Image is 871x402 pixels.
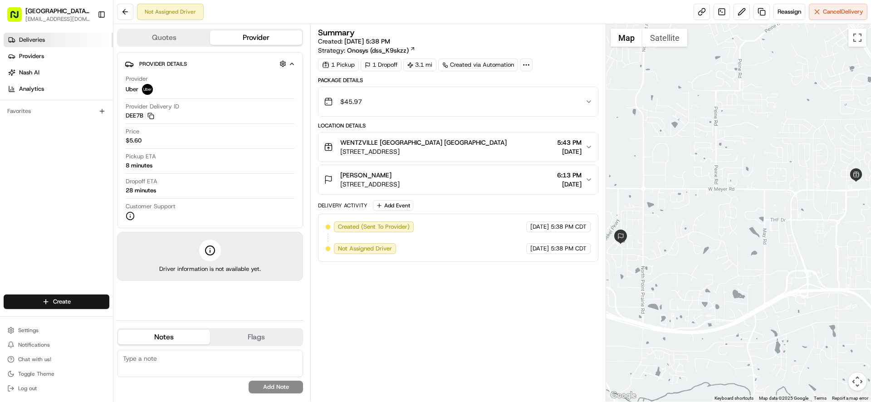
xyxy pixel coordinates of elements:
[30,141,49,148] span: [DATE]
[318,29,355,37] h3: Summary
[64,225,110,232] a: Powered byPylon
[809,4,867,20] button: CancelDelivery
[347,46,416,55] a: Onosys (dss_K9skzz)
[4,104,109,118] div: Favorites
[30,165,49,172] span: [DATE]
[373,200,413,211] button: Add Event
[19,52,44,60] span: Providers
[86,203,146,212] span: API Documentation
[19,85,44,93] span: Analytics
[18,203,69,212] span: Knowledge Base
[154,89,165,100] button: Start new chat
[210,30,302,45] button: Provider
[848,29,866,47] button: Toggle fullscreen view
[557,180,582,189] span: [DATE]
[4,338,109,351] button: Notifications
[318,77,598,84] div: Package Details
[126,85,138,93] span: Uber
[18,341,50,348] span: Notifications
[4,382,109,395] button: Log out
[41,87,149,96] div: Start new chat
[9,204,16,211] div: 📗
[530,223,549,231] span: [DATE]
[557,171,582,180] span: 6:13 PM
[551,245,587,253] span: 5:38 PM CDT
[608,390,638,402] img: Google
[125,56,295,71] button: Provider Details
[318,59,359,71] div: 1 Pickup
[118,30,210,45] button: Quotes
[126,137,142,145] span: $5.60
[118,330,210,344] button: Notes
[438,59,518,71] a: Created via Automation
[318,122,598,129] div: Location Details
[848,373,866,391] button: Map camera controls
[5,199,73,216] a: 📗Knowledge Base
[18,356,51,363] span: Chat with us!
[73,199,149,216] a: 💻API Documentation
[340,171,391,180] span: [PERSON_NAME]
[338,245,392,253] span: Not Assigned Driver
[126,112,154,120] button: DEE7B
[19,69,39,77] span: Nash AI
[832,396,868,401] a: Report a map error
[19,36,45,44] span: Deliveries
[126,202,176,211] span: Customer Support
[759,396,808,401] span: Map data ©2025 Google
[126,75,148,83] span: Provider
[18,385,37,392] span: Log out
[9,9,27,27] img: Nash
[25,15,90,23] button: [EMAIL_ADDRESS][DOMAIN_NAME]
[4,353,109,366] button: Chat with us!
[361,59,401,71] div: 1 Dropoff
[340,147,507,156] span: [STREET_ADDRESS]
[126,162,152,170] div: 8 minutes
[18,370,54,377] span: Toggle Theme
[53,298,71,306] span: Create
[340,180,400,189] span: [STREET_ADDRESS]
[338,223,410,231] span: Created (Sent To Provider)
[4,49,113,64] a: Providers
[608,390,638,402] a: Open this area in Google Maps (opens a new window)
[344,37,390,45] span: [DATE] 5:38 PM
[318,165,597,194] button: [PERSON_NAME][STREET_ADDRESS]6:13 PM[DATE]
[4,4,94,25] button: [GEOGRAPHIC_DATA] - [GEOGRAPHIC_DATA], [GEOGRAPHIC_DATA][EMAIL_ADDRESS][DOMAIN_NAME]
[347,46,409,55] span: Onosys (dss_K9skzz)
[340,97,362,106] span: $45.97
[773,4,805,20] button: Reassign
[210,330,302,344] button: Flags
[318,132,597,162] button: WENTZVILLE [GEOGRAPHIC_DATA] [GEOGRAPHIC_DATA][STREET_ADDRESS]5:43 PM[DATE]
[77,204,84,211] div: 💻
[159,265,261,273] span: Driver information is not available yet.
[126,127,139,136] span: Price
[318,202,367,209] div: Delivery Activity
[4,368,109,380] button: Toggle Theme
[90,225,110,232] span: Pylon
[557,147,582,156] span: [DATE]
[823,8,863,16] span: Cancel Delivery
[403,59,436,71] div: 3.1 mi
[24,59,150,68] input: Clear
[126,152,156,161] span: Pickup ETA
[530,245,549,253] span: [DATE]
[318,87,597,116] button: $45.97
[318,46,416,55] div: Strategy:
[642,29,687,47] button: Show satellite imagery
[142,84,153,95] img: uber-new-logo.jpeg
[141,116,165,127] button: See all
[4,82,113,96] a: Analytics
[9,118,61,125] div: Past conversations
[25,6,90,15] button: [GEOGRAPHIC_DATA] - [GEOGRAPHIC_DATA], [GEOGRAPHIC_DATA]
[318,37,390,46] span: Created:
[778,8,801,16] span: Reassign
[126,186,156,195] div: 28 minutes
[9,87,25,103] img: 1736555255976-a54dd68f-1ca7-489b-9aae-adbdc363a1c4
[126,103,179,111] span: Provider Delivery ID
[557,138,582,147] span: 5:43 PM
[4,65,113,80] a: Nash AI
[126,177,157,186] span: Dropoff ETA
[4,33,113,47] a: Deliveries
